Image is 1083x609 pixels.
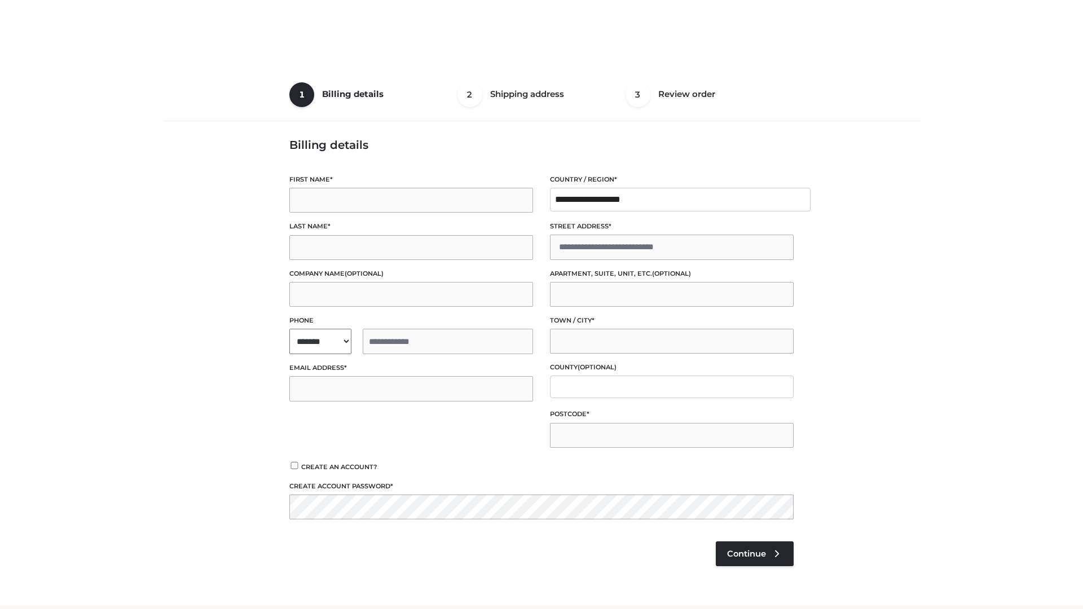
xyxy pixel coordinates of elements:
span: Continue [727,549,766,559]
span: 3 [626,82,650,107]
label: Apartment, suite, unit, etc. [550,268,794,279]
span: Shipping address [490,89,564,99]
label: Last name [289,221,533,232]
span: 2 [457,82,482,107]
label: First name [289,174,533,185]
label: Country / Region [550,174,794,185]
input: Create an account? [289,462,300,469]
label: Town / City [550,315,794,326]
span: Review order [658,89,715,99]
span: 1 [289,82,314,107]
label: County [550,362,794,373]
label: Create account password [289,481,794,492]
span: Create an account? [301,463,377,471]
label: Street address [550,221,794,232]
label: Company name [289,268,533,279]
label: Postcode [550,409,794,420]
a: Continue [716,541,794,566]
span: (optional) [345,270,384,277]
span: (optional) [652,270,691,277]
label: Email address [289,363,533,373]
span: (optional) [578,363,617,371]
h3: Billing details [289,138,794,152]
label: Phone [289,315,533,326]
span: Billing details [322,89,384,99]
